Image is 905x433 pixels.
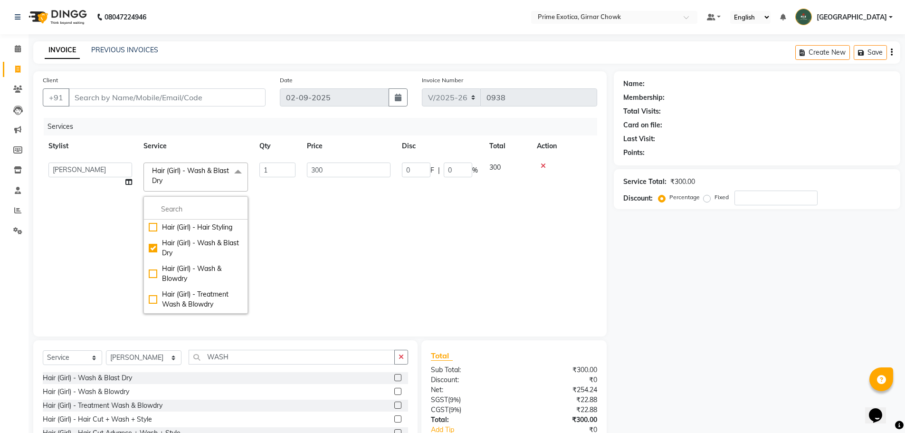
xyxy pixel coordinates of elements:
[669,193,700,202] label: Percentage
[280,76,293,85] label: Date
[472,165,478,175] span: %
[422,76,463,85] label: Invoice Number
[424,375,514,385] div: Discount:
[424,385,514,395] div: Net:
[149,204,243,214] input: multiselect-search
[44,118,604,135] div: Services
[623,79,645,89] div: Name:
[396,135,484,157] th: Disc
[514,405,604,415] div: ₹22.88
[424,365,514,375] div: Sub Total:
[431,351,453,361] span: Total
[514,375,604,385] div: ₹0
[45,42,80,59] a: INVOICE
[138,135,254,157] th: Service
[424,415,514,425] div: Total:
[623,93,665,103] div: Membership:
[514,415,604,425] div: ₹300.00
[24,4,89,30] img: logo
[795,45,850,60] button: Create New
[68,88,266,106] input: Search by Name/Mobile/Email/Code
[817,12,887,22] span: [GEOGRAPHIC_DATA]
[623,134,655,144] div: Last Visit:
[531,135,597,157] th: Action
[43,76,58,85] label: Client
[623,148,645,158] div: Points:
[865,395,895,423] iframe: chat widget
[43,414,152,424] div: Hair (Girl) - Hair Cut + Wash + Style
[189,350,395,365] input: Search or Scan
[484,135,531,157] th: Total
[514,395,604,405] div: ₹22.88
[43,373,132,383] div: Hair (Girl) - Wash & Blast Dry
[149,222,243,232] div: Hair (Girl) - Hair Styling
[623,177,667,187] div: Service Total:
[431,395,448,404] span: SGST
[162,176,167,185] a: x
[450,396,459,404] span: 9%
[489,163,501,172] span: 300
[424,405,514,415] div: ( )
[43,387,129,397] div: Hair (Girl) - Wash & Blowdry
[623,106,661,116] div: Total Visits:
[152,166,229,185] span: Hair (Girl) - Wash & Blast Dry
[430,165,434,175] span: F
[43,88,69,106] button: +91
[301,135,396,157] th: Price
[424,395,514,405] div: ( )
[431,405,448,414] span: CGST
[91,46,158,54] a: PREVIOUS INVOICES
[149,289,243,309] div: Hair (Girl) - Treatment Wash & Blowdry
[105,4,146,30] b: 08047224946
[149,264,243,284] div: Hair (Girl) - Wash & Blowdry
[43,401,162,411] div: Hair (Girl) - Treatment Wash & Blowdry
[854,45,887,60] button: Save
[670,177,695,187] div: ₹300.00
[254,135,301,157] th: Qty
[795,9,812,25] img: Chandrapur
[514,385,604,395] div: ₹254.24
[623,193,653,203] div: Discount:
[438,165,440,175] span: |
[623,120,662,130] div: Card on file:
[43,135,138,157] th: Stylist
[714,193,729,202] label: Fixed
[149,238,243,258] div: Hair (Girl) - Wash & Blast Dry
[450,406,459,414] span: 9%
[514,365,604,375] div: ₹300.00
